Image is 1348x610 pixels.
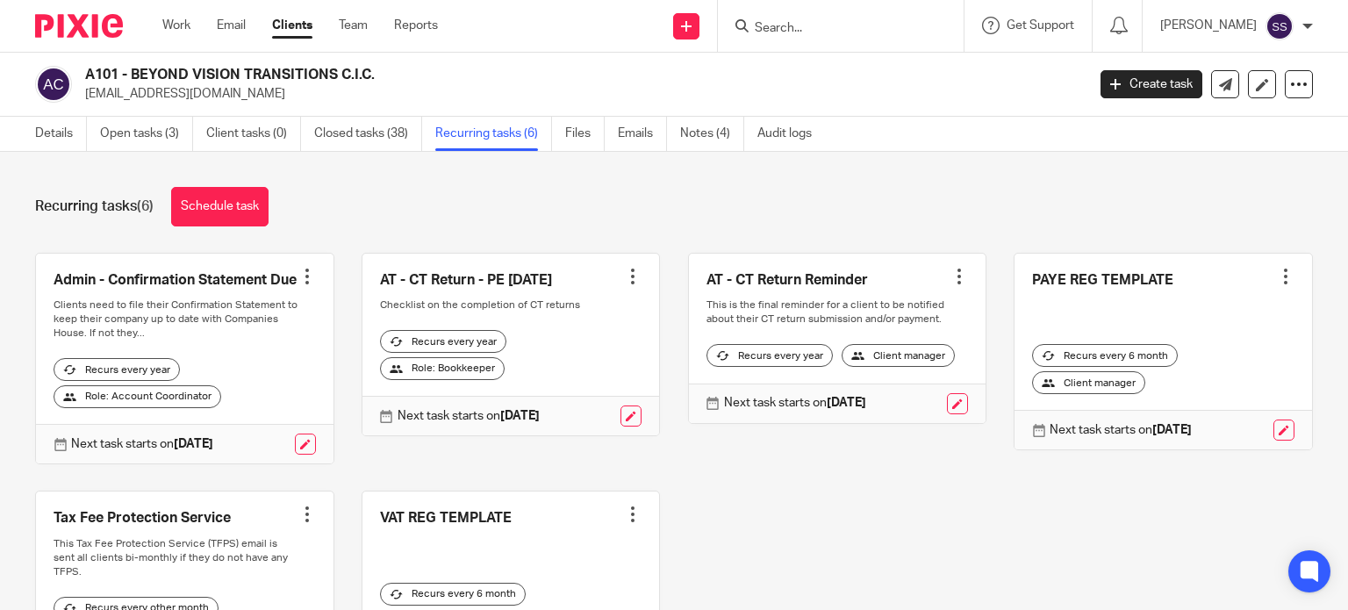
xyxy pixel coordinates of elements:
[1160,17,1257,34] p: [PERSON_NAME]
[1032,344,1178,367] div: Recurs every 6 month
[565,117,605,151] a: Files
[842,344,955,367] div: Client manager
[217,17,246,34] a: Email
[380,357,505,380] div: Role: Bookkeeper
[35,66,72,103] img: svg%3E
[137,199,154,213] span: (6)
[706,344,833,367] div: Recurs every year
[435,117,552,151] a: Recurring tasks (6)
[827,397,866,409] strong: [DATE]
[71,435,213,453] p: Next task starts on
[680,117,744,151] a: Notes (4)
[618,117,667,151] a: Emails
[753,21,911,37] input: Search
[314,117,422,151] a: Closed tasks (38)
[54,358,180,381] div: Recurs every year
[85,85,1074,103] p: [EMAIL_ADDRESS][DOMAIN_NAME]
[757,117,825,151] a: Audit logs
[1101,70,1202,98] a: Create task
[724,394,866,412] p: Next task starts on
[1007,19,1074,32] span: Get Support
[380,330,506,353] div: Recurs every year
[54,385,221,408] div: Role: Account Coordinator
[35,14,123,38] img: Pixie
[206,117,301,151] a: Client tasks (0)
[398,407,540,425] p: Next task starts on
[1152,424,1192,436] strong: [DATE]
[174,438,213,450] strong: [DATE]
[380,583,526,606] div: Recurs every 6 month
[394,17,438,34] a: Reports
[1032,371,1145,394] div: Client manager
[1266,12,1294,40] img: svg%3E
[339,17,368,34] a: Team
[85,66,877,84] h2: A101 - BEYOND VISION TRANSITIONS C.I.C.
[500,410,540,422] strong: [DATE]
[100,117,193,151] a: Open tasks (3)
[171,187,269,226] a: Schedule task
[162,17,190,34] a: Work
[272,17,312,34] a: Clients
[35,117,87,151] a: Details
[35,197,154,216] h1: Recurring tasks
[1050,421,1192,439] p: Next task starts on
